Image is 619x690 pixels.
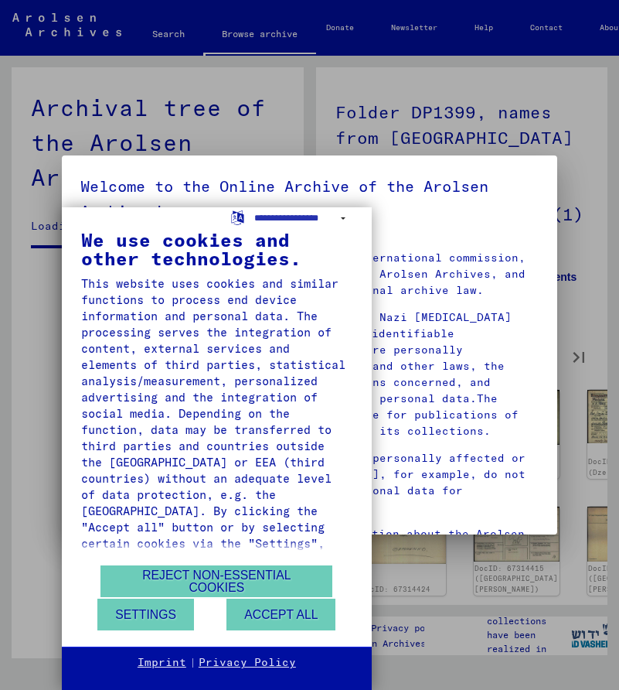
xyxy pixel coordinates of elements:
a: Privacy Policy [199,655,296,671]
button: Reject non-essential cookies [100,565,332,597]
button: Settings [97,599,194,630]
button: Accept all [226,599,335,630]
a: Imprint [138,655,186,671]
div: This website uses cookies and similar functions to process end device information and personal da... [81,275,352,633]
div: We use cookies and other technologies. [81,231,352,268]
